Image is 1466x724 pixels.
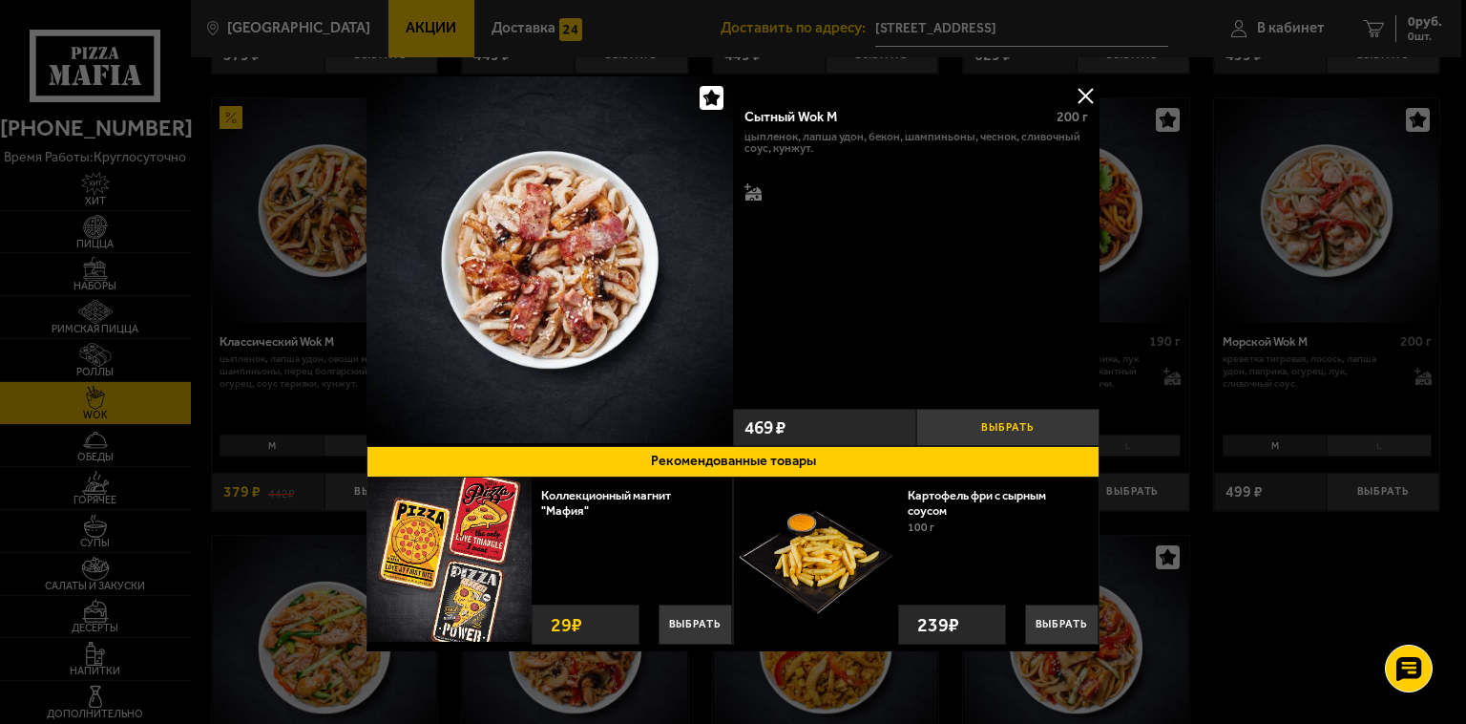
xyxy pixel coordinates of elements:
[366,446,1099,478] button: Рекомендованные товары
[546,606,587,644] strong: 29 ₽
[908,521,934,534] span: 100 г
[908,488,1046,518] a: Картофель фри с сырным соусом
[366,76,733,446] a: Сытный Wok M
[1025,605,1099,645] button: Выбрать
[744,109,1042,125] div: Сытный Wok M
[744,131,1088,156] p: цыпленок, лапша удон, бекон, шампиньоны, чеснок, сливочный соус, кунжут.
[916,409,1099,446] button: Выбрать
[744,418,785,437] span: 469 ₽
[912,606,964,644] strong: 239 ₽
[541,488,671,518] a: Коллекционный магнит "Мафия"
[366,76,733,443] img: Сытный Wok M
[659,605,732,645] button: Выбрать
[1057,109,1088,125] span: 200 г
